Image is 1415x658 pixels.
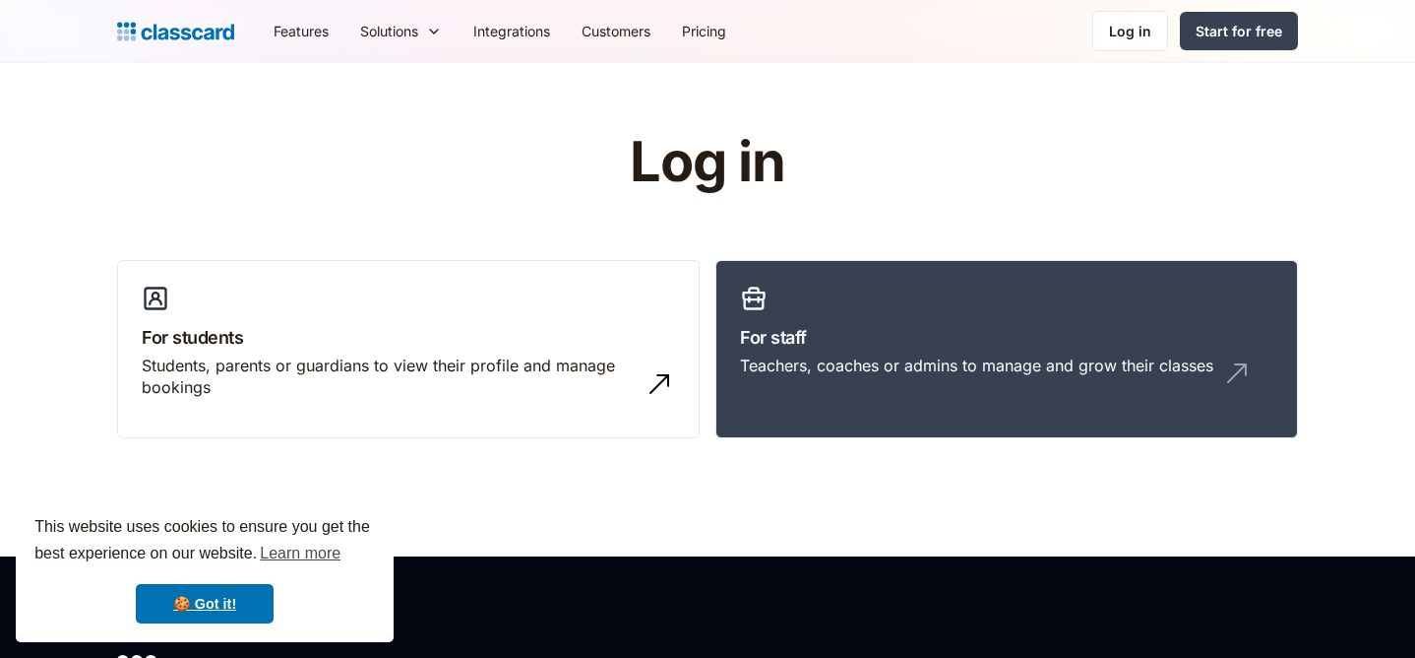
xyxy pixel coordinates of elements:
h3: For students [142,324,675,351]
a: Log in [1092,11,1168,51]
a: Integrations [458,9,566,53]
span: This website uses cookies to ensure you get the best experience on our website. [34,515,375,568]
a: learn more about cookies [257,539,343,568]
a: For staffTeachers, coaches or admins to manage and grow their classes [715,260,1298,439]
div: Log in [1109,21,1151,41]
div: Students, parents or guardians to view their profile and manage bookings [142,355,636,399]
a: Start for free [1180,12,1298,50]
a: dismiss cookie message [136,584,274,624]
a: Features [258,9,344,53]
h1: Log in [396,132,1020,193]
a: Pricing [666,9,742,53]
a: Customers [566,9,666,53]
a: For studentsStudents, parents or guardians to view their profile and manage bookings [117,260,700,439]
div: cookieconsent [16,496,394,642]
div: Start for free [1196,21,1282,41]
div: Solutions [360,21,418,41]
div: Teachers, coaches or admins to manage and grow their classes [740,355,1213,376]
div: Solutions [344,9,458,53]
h3: For staff [740,324,1273,351]
a: Logo [117,18,234,45]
